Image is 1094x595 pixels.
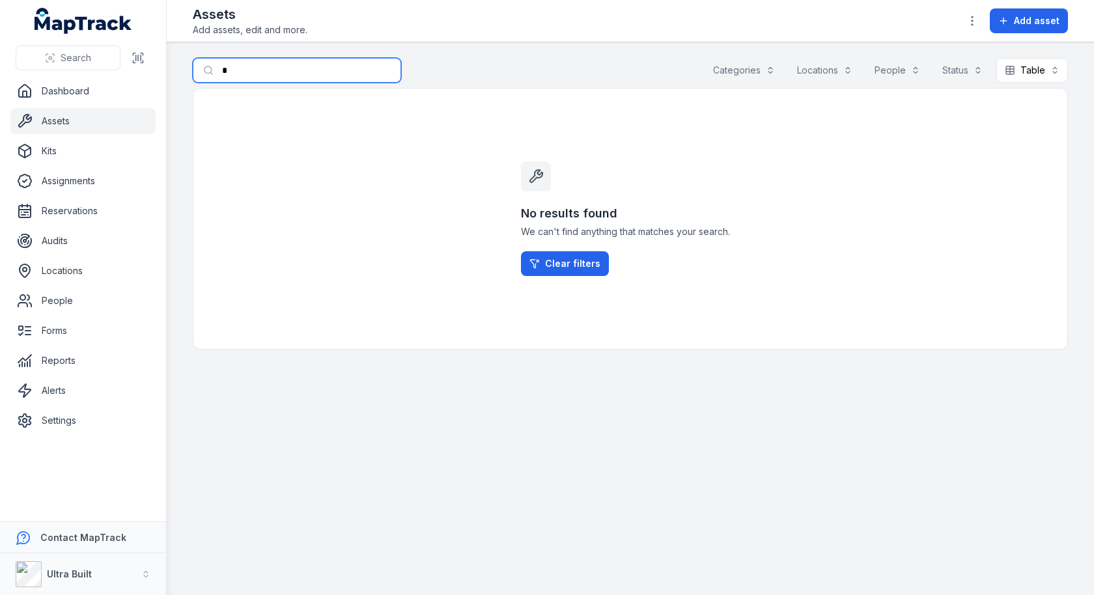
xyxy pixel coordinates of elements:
[866,58,929,83] button: People
[193,5,307,23] h2: Assets
[990,8,1068,33] button: Add asset
[40,532,126,543] strong: Contact MapTrack
[35,8,132,34] a: MapTrack
[10,78,156,104] a: Dashboard
[521,251,609,276] a: Clear filters
[10,168,156,194] a: Assignments
[10,138,156,164] a: Kits
[47,568,92,579] strong: Ultra Built
[10,258,156,284] a: Locations
[789,58,861,83] button: Locations
[10,348,156,374] a: Reports
[10,408,156,434] a: Settings
[934,58,991,83] button: Status
[10,108,156,134] a: Assets
[1014,14,1059,27] span: Add asset
[10,378,156,404] a: Alerts
[521,204,740,223] h3: No results found
[193,23,307,36] span: Add assets, edit and more.
[16,46,120,70] button: Search
[521,225,740,238] span: We can't find anything that matches your search.
[996,58,1068,83] button: Table
[10,228,156,254] a: Audits
[705,58,783,83] button: Categories
[10,288,156,314] a: People
[61,51,91,64] span: Search
[10,198,156,224] a: Reservations
[10,318,156,344] a: Forms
